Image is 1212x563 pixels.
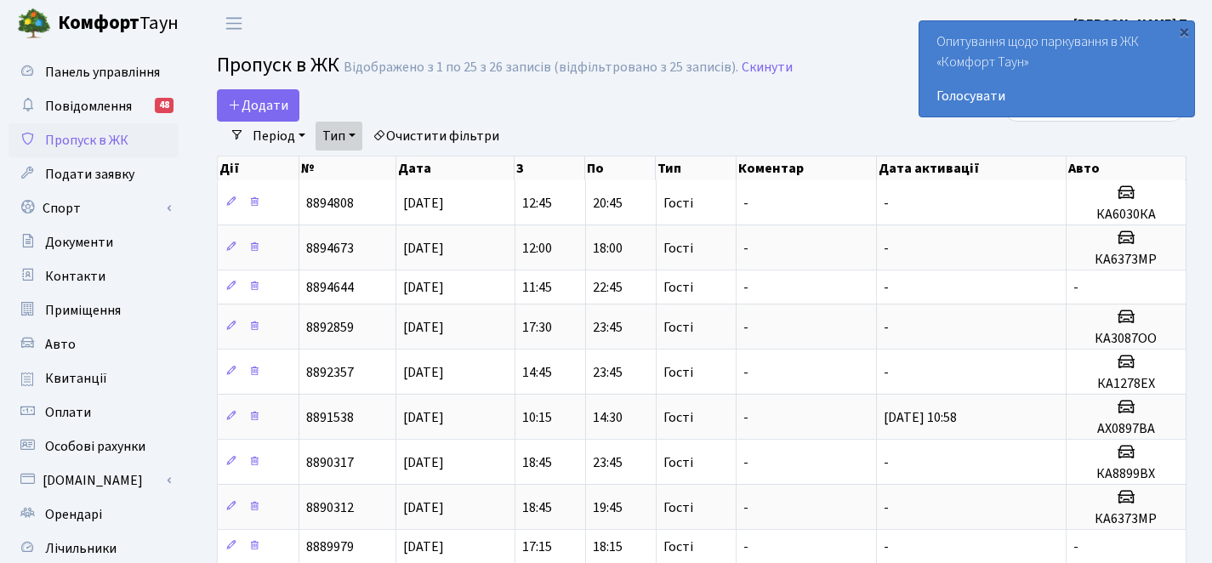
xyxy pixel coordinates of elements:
[403,194,444,213] span: [DATE]
[306,408,354,427] span: 8891538
[9,89,179,123] a: Повідомлення48
[877,156,1067,180] th: Дата активації
[9,327,179,361] a: Авто
[217,89,299,122] a: Додати
[737,156,877,180] th: Коментар
[45,539,117,558] span: Лічильники
[306,278,354,297] span: 8894644
[663,281,693,294] span: Гості
[403,537,444,556] span: [DATE]
[45,233,113,252] span: Документи
[306,318,354,337] span: 8892859
[1073,252,1179,268] h5: КА6373МР
[663,321,693,334] span: Гості
[306,239,354,258] span: 8894673
[9,225,179,259] a: Документи
[1073,14,1192,33] b: [PERSON_NAME] П.
[9,498,179,532] a: Орендарі
[9,293,179,327] a: Приміщення
[45,97,132,116] span: Повідомлення
[743,537,748,556] span: -
[663,242,693,255] span: Гості
[45,403,91,422] span: Оплати
[9,463,179,498] a: [DOMAIN_NAME]
[9,259,179,293] a: Контакти
[743,278,748,297] span: -
[522,363,552,382] span: 14:45
[593,537,623,556] span: 18:15
[58,9,139,37] b: Комфорт
[742,60,793,76] a: Скинути
[218,156,299,180] th: Дії
[593,278,623,297] span: 22:45
[663,411,693,424] span: Гості
[155,98,174,113] div: 48
[522,278,552,297] span: 11:45
[593,453,623,472] span: 23:45
[1073,537,1078,556] span: -
[9,395,179,429] a: Оплати
[743,194,748,213] span: -
[936,86,1177,106] a: Голосувати
[663,540,693,554] span: Гості
[45,267,105,286] span: Контакти
[9,191,179,225] a: Спорт
[217,50,339,80] span: Пропуск в ЖК
[884,239,889,258] span: -
[403,278,444,297] span: [DATE]
[403,239,444,258] span: [DATE]
[585,156,656,180] th: По
[1073,466,1179,482] h5: КА8899ВХ
[306,537,354,556] span: 8889979
[403,363,444,382] span: [DATE]
[1073,421,1179,437] h5: АХ0897ВА
[403,318,444,337] span: [DATE]
[884,498,889,517] span: -
[366,122,506,151] a: Очистити фільтри
[522,537,552,556] span: 17:15
[884,278,889,297] span: -
[306,363,354,382] span: 8892357
[403,453,444,472] span: [DATE]
[743,453,748,472] span: -
[316,122,362,151] a: Тип
[743,498,748,517] span: -
[663,196,693,210] span: Гості
[522,194,552,213] span: 12:45
[299,156,396,180] th: №
[743,363,748,382] span: -
[593,498,623,517] span: 19:45
[593,239,623,258] span: 18:00
[9,361,179,395] a: Квитанції
[522,318,552,337] span: 17:30
[522,239,552,258] span: 12:00
[663,366,693,379] span: Гості
[884,363,889,382] span: -
[1073,278,1078,297] span: -
[45,335,76,354] span: Авто
[743,239,748,258] span: -
[213,9,255,37] button: Переключити навігацію
[663,501,693,515] span: Гості
[45,369,107,388] span: Квитанції
[396,156,515,180] th: Дата
[1067,156,1186,180] th: Авто
[58,9,179,38] span: Таун
[9,157,179,191] a: Подати заявку
[1073,376,1179,392] h5: КА1278ЕХ
[884,453,889,472] span: -
[743,408,748,427] span: -
[656,156,736,180] th: Тип
[522,453,552,472] span: 18:45
[593,363,623,382] span: 23:45
[306,453,354,472] span: 8890317
[593,318,623,337] span: 23:45
[884,194,889,213] span: -
[884,537,889,556] span: -
[593,194,623,213] span: 20:45
[45,301,121,320] span: Приміщення
[1073,511,1179,527] h5: КА6373МР
[663,456,693,469] span: Гості
[515,156,585,180] th: З
[1073,14,1192,34] a: [PERSON_NAME] П.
